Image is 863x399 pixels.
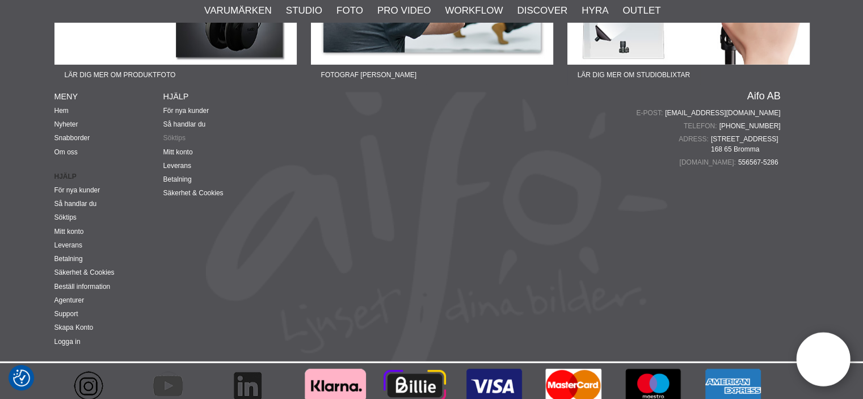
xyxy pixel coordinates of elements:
[679,157,738,167] span: [DOMAIN_NAME]:
[163,175,192,183] a: Betalning
[54,228,84,236] a: Mitt konto
[54,148,78,156] a: Om oss
[54,338,81,346] a: Logga in
[679,134,711,144] span: Adress:
[54,200,97,208] a: Så handlar du
[54,324,94,331] a: Skapa Konto
[54,65,186,85] span: Lär dig mer om produktfoto
[517,3,567,18] a: Discover
[163,162,191,170] a: Leverans
[163,189,224,197] a: Säkerhet & Cookies
[719,121,780,131] a: [PHONE_NUMBER]
[13,368,30,388] button: Samtyckesinställningar
[54,283,111,291] a: Beställ information
[163,91,272,102] h4: Hjälp
[163,148,193,156] a: Mitt konto
[13,369,30,387] img: Revisit consent button
[665,108,780,118] a: [EMAIL_ADDRESS][DOMAIN_NAME]
[54,310,78,318] a: Support
[54,107,69,115] a: Hem
[636,108,665,118] span: E-post:
[54,186,100,194] a: För nya kunder
[622,3,660,18] a: Outlet
[54,255,83,263] a: Betalning
[711,134,781,154] span: [STREET_ADDRESS] 168 65 Bromma
[163,107,209,115] a: För nya kunder
[582,3,608,18] a: Hyra
[445,3,503,18] a: Workflow
[163,134,186,142] a: Söktips
[54,268,115,276] a: Säkerhet & Cookies
[684,121,719,131] span: Telefon:
[54,91,163,102] h4: Meny
[163,120,206,128] a: Så handlar du
[738,157,781,167] span: 556567-5286
[54,171,163,182] strong: Hjälp
[377,3,431,18] a: Pro Video
[54,134,90,142] a: Snabborder
[54,241,82,249] a: Leverans
[54,213,77,221] a: Söktips
[567,65,700,85] span: Lär dig mer om studioblixtar
[54,296,85,304] a: Agenturer
[286,3,322,18] a: Studio
[336,3,363,18] a: Foto
[204,3,272,18] a: Varumärken
[54,120,78,128] a: Nyheter
[311,65,427,85] span: Fotograf [PERSON_NAME]
[747,91,780,101] a: Aifo AB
